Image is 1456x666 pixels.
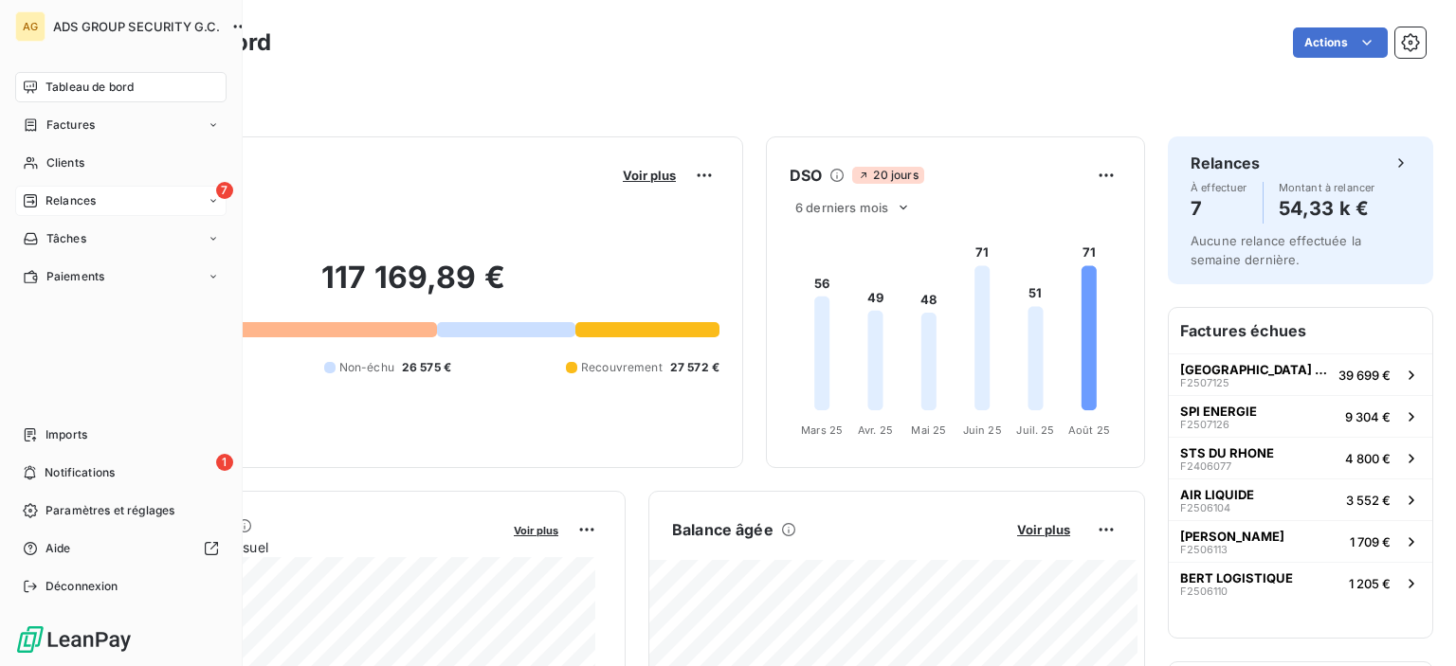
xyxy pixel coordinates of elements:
span: À effectuer [1191,182,1247,193]
span: Chiffre d'affaires mensuel [107,537,500,557]
span: 39 699 € [1338,368,1391,383]
h6: Relances [1191,152,1260,174]
span: Imports [45,426,87,443]
tspan: Mai 25 [911,423,946,437]
span: Aucune relance effectuée la semaine dernière. [1191,233,1361,267]
span: Clients [46,154,84,171]
h6: Factures échues [1169,308,1432,353]
button: Actions [1293,27,1388,58]
img: Logo LeanPay [15,624,133,655]
span: Montant à relancer [1279,182,1375,193]
a: Tâches [15,224,227,254]
a: Aide [15,533,227,564]
span: 6 derniers mois [795,200,888,215]
button: [GEOGRAPHIC_DATA] ESTF250712539 699 € [1169,353,1432,395]
span: Notifications [45,464,115,481]
span: Tâches [46,230,86,247]
span: Aide [45,540,71,557]
button: SPI ENERGIEF25071269 304 € [1169,395,1432,437]
span: 1 205 € [1349,576,1391,591]
button: [PERSON_NAME]F25061131 709 € [1169,520,1432,562]
tspan: Mars 25 [801,423,843,437]
span: F2507125 [1180,377,1229,388]
span: 3 552 € [1346,493,1391,508]
iframe: Intercom live chat [1392,602,1437,647]
span: STS DU RHONE [1180,445,1274,460]
span: Déconnexion [45,578,118,595]
span: [GEOGRAPHIC_DATA] EST [1180,362,1331,377]
span: F2406077 [1180,460,1231,472]
span: 4 800 € [1345,451,1391,466]
span: Paramètres et réglages [45,502,174,519]
tspan: Juin 25 [963,423,1002,437]
a: Tableau de bord [15,72,227,102]
span: Paiements [46,268,104,285]
a: Paiements [15,261,227,292]
h6: Balance âgée [672,518,773,541]
span: BERT LOGISTIQUE [1180,570,1293,585]
span: 9 304 € [1345,409,1391,424]
span: [PERSON_NAME] [1180,529,1284,544]
a: Clients [15,148,227,178]
div: AG [15,11,45,42]
button: Voir plus [508,521,564,538]
span: F2506104 [1180,502,1230,513]
h4: 54,33 k € [1279,193,1375,224]
span: F2506110 [1180,585,1228,597]
span: AIR LIQUIDE [1180,487,1254,502]
span: Voir plus [623,168,676,183]
span: Non-échu [339,359,394,376]
button: Voir plus [1011,521,1076,538]
tspan: Avr. 25 [858,423,893,437]
span: 1 709 € [1350,534,1391,549]
button: STS DU RHONEF24060774 800 € [1169,437,1432,478]
span: 7 [216,182,233,199]
a: Paramètres et réglages [15,495,227,526]
span: 26 575 € [402,359,451,376]
span: 1 [216,454,233,471]
h4: 7 [1191,193,1247,224]
a: Factures [15,110,227,140]
span: Relances [45,192,96,209]
span: Factures [46,117,95,134]
button: Voir plus [617,167,682,184]
span: Tableau de bord [45,79,134,96]
a: 7Relances [15,186,227,216]
button: BERT LOGISTIQUEF25061101 205 € [1169,562,1432,603]
span: F2506113 [1180,544,1228,555]
tspan: Juil. 25 [1016,423,1054,437]
tspan: Août 25 [1068,423,1110,437]
span: Recouvrement [581,359,663,376]
span: 20 jours [852,167,923,184]
span: Voir plus [1017,522,1070,537]
span: Voir plus [514,524,558,537]
h2: 117 169,89 € [107,259,719,315]
span: ADS GROUP SECURITY G.C. [53,19,220,34]
span: F2507126 [1180,419,1229,430]
span: 27 572 € [670,359,719,376]
h6: DSO [790,164,822,187]
button: AIR LIQUIDEF25061043 552 € [1169,478,1432,520]
span: SPI ENERGIE [1180,404,1257,419]
a: Imports [15,420,227,450]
